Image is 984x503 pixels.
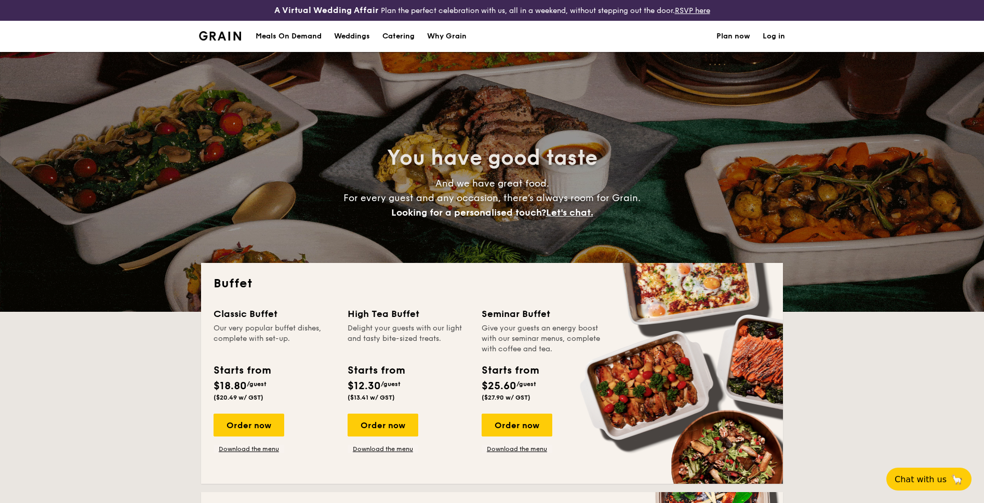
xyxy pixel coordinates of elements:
a: Meals On Demand [249,21,328,52]
a: Logotype [199,31,241,41]
div: Why Grain [427,21,467,52]
div: Meals On Demand [256,21,322,52]
span: $18.80 [214,380,247,392]
h1: Catering [382,21,415,52]
a: RSVP here [675,6,710,15]
span: And we have great food. For every guest and any occasion, there’s always room for Grain. [343,178,641,218]
h2: Buffet [214,275,770,292]
span: $25.60 [482,380,516,392]
div: High Tea Buffet [348,307,469,321]
div: Delight your guests with our light and tasty bite-sized treats. [348,323,469,354]
div: Order now [348,414,418,436]
div: Classic Buffet [214,307,335,321]
a: Catering [376,21,421,52]
div: Order now [482,414,552,436]
span: ($20.49 w/ GST) [214,394,263,401]
a: Download the menu [348,445,418,453]
a: Plan now [716,21,750,52]
span: You have good taste [387,145,597,170]
img: Grain [199,31,241,41]
button: Chat with us🦙 [886,468,972,491]
span: /guest [247,380,267,388]
a: Weddings [328,21,376,52]
span: /guest [516,380,536,388]
div: Weddings [334,21,370,52]
a: Log in [763,21,785,52]
div: Starts from [482,363,538,378]
span: ($27.90 w/ GST) [482,394,530,401]
a: Download the menu [482,445,552,453]
span: /guest [381,380,401,388]
span: ($13.41 w/ GST) [348,394,395,401]
div: Give your guests an energy boost with our seminar menus, complete with coffee and tea. [482,323,603,354]
div: Starts from [214,363,270,378]
a: Why Grain [421,21,473,52]
div: Our very popular buffet dishes, complete with set-up. [214,323,335,354]
span: Let's chat. [546,207,593,218]
span: Chat with us [895,474,947,484]
a: Download the menu [214,445,284,453]
div: Seminar Buffet [482,307,603,321]
span: 🦙 [951,473,963,485]
div: Starts from [348,363,404,378]
span: $12.30 [348,380,381,392]
span: Looking for a personalised touch? [391,207,546,218]
h4: A Virtual Wedding Affair [274,4,379,17]
div: Plan the perfect celebration with us, all in a weekend, without stepping out the door. [193,4,791,17]
div: Order now [214,414,284,436]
